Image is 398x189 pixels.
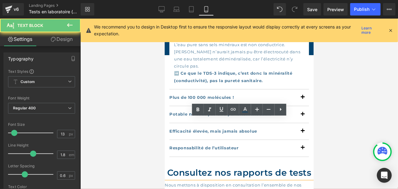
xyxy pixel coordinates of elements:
[29,3,91,8] a: Landing Pages
[383,3,396,15] button: More
[5,110,92,115] b: Efficacité élevée, mais jamais absolue
[324,3,348,15] a: Preview
[184,3,199,15] a: Tablet
[8,185,75,189] div: Text Color
[12,5,20,13] div: v6
[5,77,69,81] b: Plus de 100 000 molécules !
[42,32,82,46] a: Design
[9,16,60,21] span: ⚡ Exemple marquant
[377,168,392,183] div: Open Intercom Messenger
[354,7,369,12] span: Publish
[29,9,79,14] span: Tests en laboratoire (version maxime)
[94,24,359,37] p: We recommend you to design in Desktop first to ensure the responsive layout would display correct...
[8,143,75,147] div: Line Height
[8,53,34,61] div: Typography
[307,6,317,13] span: Save
[69,132,74,136] span: px
[288,3,301,15] button: Redo
[69,174,74,178] span: px
[2,3,24,15] a: v6
[350,3,381,15] button: Publish
[327,6,344,13] span: Preview
[8,69,75,74] div: Text Styles
[81,3,94,15] a: New Library
[5,93,107,98] b: Potable ne veut pas dire parfaitement saine
[154,3,169,15] a: Desktop
[8,122,75,127] div: Font Size
[20,79,35,85] b: Custom
[5,127,74,132] b: Responsabilité de l’utilisateur
[9,52,128,64] strong: ➡️ Ce que le TDS-3 indique, c’est donc la minéralité (conductivité), pas la pureté sanitaire.
[17,23,43,28] span: Text Block
[8,164,75,168] div: Letter Spacing
[274,3,286,15] button: Undo
[359,27,383,34] a: Learn more
[69,153,74,157] span: em
[169,3,184,15] a: Laptop
[13,106,36,110] b: Regular 400
[199,3,214,15] a: Mobile
[8,96,75,100] div: Font Weight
